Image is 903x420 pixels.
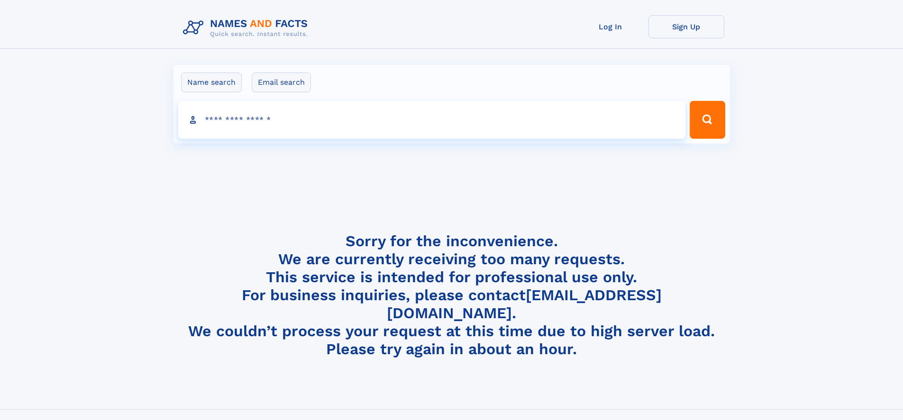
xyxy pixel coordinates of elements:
[252,72,311,92] label: Email search
[181,72,242,92] label: Name search
[690,101,725,139] button: Search Button
[179,232,724,358] h4: Sorry for the inconvenience. We are currently receiving too many requests. This service is intend...
[573,15,648,38] a: Log In
[387,286,662,322] a: [EMAIL_ADDRESS][DOMAIN_NAME]
[648,15,724,38] a: Sign Up
[178,101,686,139] input: search input
[179,15,316,41] img: Logo Names and Facts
